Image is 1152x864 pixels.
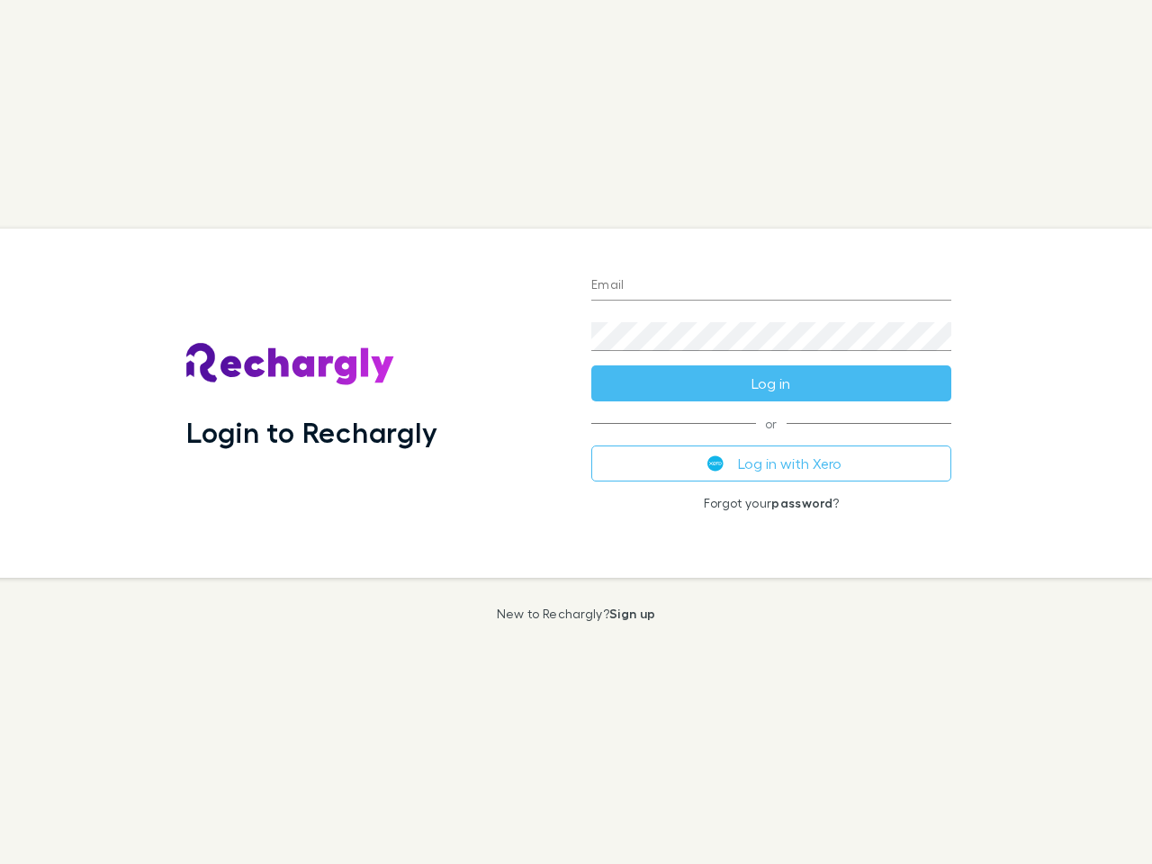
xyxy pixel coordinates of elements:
button: Log in [591,365,951,401]
a: Sign up [609,606,655,621]
a: password [771,495,832,510]
p: New to Rechargly? [497,607,656,621]
img: Rechargly's Logo [186,343,395,386]
h1: Login to Rechargly [186,415,437,449]
img: Xero's logo [707,455,724,472]
button: Log in with Xero [591,445,951,481]
p: Forgot your ? [591,496,951,510]
span: or [591,423,951,424]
